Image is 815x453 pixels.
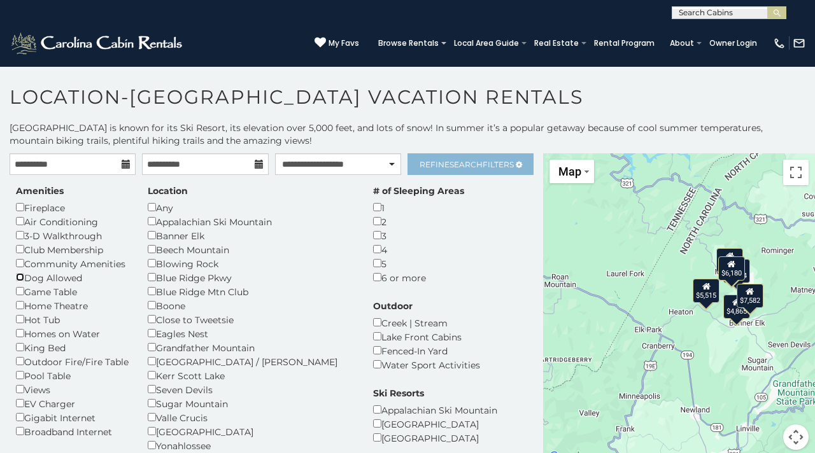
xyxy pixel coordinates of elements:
img: White-1-2.png [10,31,186,56]
span: Map [558,165,581,178]
div: $5,515 [693,279,719,303]
div: Community Amenities [16,256,129,270]
img: phone-regular-white.png [773,37,786,50]
div: EV Charger [16,396,129,410]
a: About [663,34,700,52]
div: Appalachian Ski Mountain [148,214,354,228]
a: Real Estate [528,34,585,52]
div: Outdoor Fire/Fire Table [16,354,129,368]
a: RefineSearchFilters [407,153,534,175]
a: Rental Program [588,34,661,52]
div: $9,220 [716,248,743,272]
div: Valle Crucis [148,410,354,424]
div: Boone [148,298,354,312]
div: Close to Tweetsie [148,312,354,326]
div: King Bed [16,340,129,354]
div: Creek | Stream [373,316,480,330]
div: $6,180 [718,256,744,281]
div: Kerr Scott Lake [148,368,354,382]
div: Blue Ridge Pkwy [148,270,354,284]
button: Toggle fullscreen view [783,160,809,185]
div: $7,582 [736,284,763,308]
div: Seven Devils [148,382,354,396]
div: Sugar Mountain [148,396,354,410]
div: Pool Table [16,368,129,382]
div: Game Table [16,284,129,298]
div: Eagles Nest [148,326,354,340]
label: # of Sleeping Areas [373,185,464,197]
div: Fireplace [16,200,129,214]
div: Any [148,200,354,214]
div: 2 [373,214,464,228]
div: [GEOGRAPHIC_DATA] [373,431,497,445]
div: 4 [373,242,464,256]
div: Yonahlossee [148,438,354,452]
a: Owner Login [703,34,763,52]
div: Air Conditioning [16,214,129,228]
span: Refine Filters [420,160,514,169]
div: 1 [373,200,464,214]
div: Appalachian Ski Mountain [373,403,497,417]
a: Local Area Guide [448,34,525,52]
div: Views [16,382,129,396]
div: Water Sport Activities [373,358,480,372]
span: My Favs [329,38,359,49]
div: Fenced-In Yard [373,344,480,358]
div: Gigabit Internet [16,410,129,424]
label: Ski Resorts [373,387,424,400]
div: Banner Elk [148,228,354,242]
span: Search [450,160,483,169]
div: [GEOGRAPHIC_DATA] [148,424,354,438]
div: Blowing Rock [148,256,354,270]
div: Club Membership [16,242,129,256]
div: Grandfather Mountain [148,340,354,354]
a: Browse Rentals [372,34,445,52]
div: 3 [373,228,464,242]
div: $1,774 [723,259,749,283]
label: Outdoor [373,300,413,312]
div: $4,865 [723,295,750,319]
div: Home Theatre [16,298,129,312]
div: Blue Ridge Mtn Club [148,284,354,298]
div: Hot Tub [16,312,129,326]
div: [GEOGRAPHIC_DATA] / [PERSON_NAME] [148,354,354,368]
div: Dog Allowed [16,270,129,284]
label: Amenities [16,185,64,197]
div: Lake Front Cabins [373,330,480,344]
div: 6 or more [373,270,464,284]
div: Broadband Internet [16,424,129,438]
div: 5 [373,256,464,270]
div: 3-D Walkthrough [16,228,129,242]
button: Map camera controls [783,424,809,450]
div: Homes on Water [16,326,129,340]
div: [GEOGRAPHIC_DATA] [373,417,497,431]
img: mail-regular-white.png [793,37,805,50]
a: My Favs [315,37,359,50]
label: Location [148,185,188,197]
button: Change map style [549,160,594,183]
div: Beech Mountain [148,242,354,256]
